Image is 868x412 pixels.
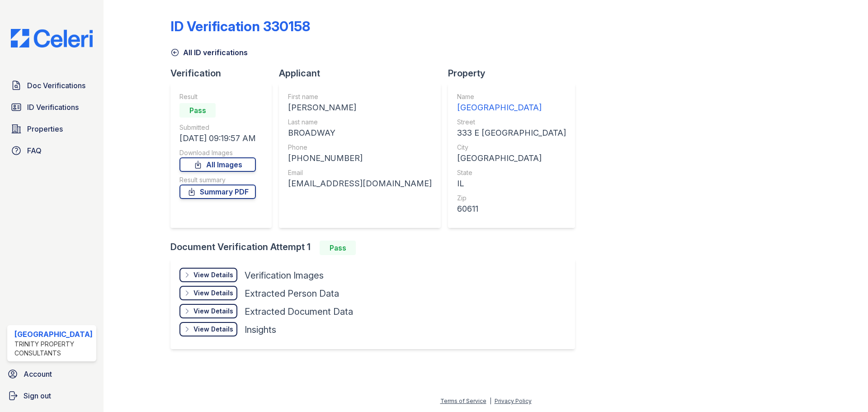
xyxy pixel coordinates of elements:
[14,329,93,340] div: [GEOGRAPHIC_DATA]
[457,177,566,190] div: IL
[457,203,566,215] div: 60611
[179,185,256,199] a: Summary PDF
[288,168,432,177] div: Email
[495,398,532,404] a: Privacy Policy
[245,287,339,300] div: Extracted Person Data
[245,323,276,336] div: Insights
[457,127,566,139] div: 333 E [GEOGRAPHIC_DATA]
[179,157,256,172] a: All Images
[4,387,100,405] a: Sign out
[288,143,432,152] div: Phone
[27,123,63,134] span: Properties
[170,241,582,255] div: Document Verification Attempt 1
[288,101,432,114] div: [PERSON_NAME]
[320,241,356,255] div: Pass
[288,127,432,139] div: BROADWAY
[27,145,42,156] span: FAQ
[245,305,353,318] div: Extracted Document Data
[448,67,582,80] div: Property
[170,18,310,34] div: ID Verification 330158
[4,29,100,47] img: CE_Logo_Blue-a8612792a0a2168367f1c8372b55b34899dd931a85d93a1a3d3e32e68fde9ad4.png
[179,103,216,118] div: Pass
[27,102,79,113] span: ID Verifications
[4,365,100,383] a: Account
[457,143,566,152] div: City
[457,118,566,127] div: Street
[288,92,432,101] div: First name
[457,194,566,203] div: Zip
[288,177,432,190] div: [EMAIL_ADDRESS][DOMAIN_NAME]
[440,398,486,404] a: Terms of Service
[7,98,96,116] a: ID Verifications
[27,80,85,91] span: Doc Verifications
[457,152,566,165] div: [GEOGRAPHIC_DATA]
[179,132,256,145] div: [DATE] 09:19:57 AM
[457,101,566,114] div: [GEOGRAPHIC_DATA]
[193,307,233,316] div: View Details
[7,142,96,160] a: FAQ
[457,92,566,114] a: Name [GEOGRAPHIC_DATA]
[193,325,233,334] div: View Details
[7,76,96,95] a: Doc Verifications
[24,369,52,379] span: Account
[457,168,566,177] div: State
[490,398,491,404] div: |
[288,152,432,165] div: [PHONE_NUMBER]
[170,67,279,80] div: Verification
[288,118,432,127] div: Last name
[193,270,233,279] div: View Details
[193,289,233,298] div: View Details
[7,120,96,138] a: Properties
[179,123,256,132] div: Submitted
[14,340,93,358] div: Trinity Property Consultants
[279,67,448,80] div: Applicant
[245,269,324,282] div: Verification Images
[179,92,256,101] div: Result
[170,47,248,58] a: All ID verifications
[24,390,51,401] span: Sign out
[179,175,256,185] div: Result summary
[179,148,256,157] div: Download Images
[457,92,566,101] div: Name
